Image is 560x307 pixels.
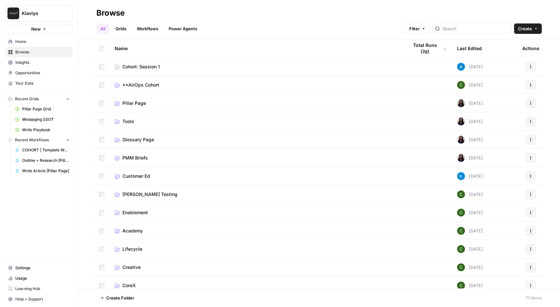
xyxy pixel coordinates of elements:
[522,39,539,57] div: Actions
[96,23,109,34] a: All
[457,245,465,253] img: 14qrvic887bnlg6dzgoj39zarp80
[15,70,70,76] span: Opportunities
[122,282,136,289] span: CoreX
[22,158,70,163] span: Outline + Research [Pillar Page]
[122,264,141,271] span: Creative
[405,23,430,34] button: Filter
[457,154,483,162] div: [DATE]
[122,173,150,179] span: Customer Ed
[22,147,70,153] span: COHORT | Template Workflow
[115,100,398,106] a: Pillar Page
[457,154,465,162] img: rox323kbkgutb4wcij4krxobkpon
[525,295,542,301] div: 71 Items
[457,209,465,216] img: 14qrvic887bnlg6dzgoj39zarp80
[115,155,398,161] a: PMM Briefs
[115,209,398,216] a: Enablement
[457,227,483,235] div: [DATE]
[115,118,398,125] a: Tools
[122,82,159,88] span: **AirOps Cohort
[115,173,398,179] a: Customer Ed
[122,191,177,198] span: [PERSON_NAME] Testing
[112,23,130,34] a: Grids
[122,209,148,216] span: Enablement
[122,228,143,234] span: Academy
[518,25,532,32] span: Create
[457,263,465,271] img: 14qrvic887bnlg6dzgoj39zarp80
[15,60,70,65] span: Insights
[5,284,73,294] a: Learning Hub
[122,155,148,161] span: PMM Briefs
[115,136,398,143] a: Glossary Page
[5,263,73,273] a: Settings
[442,25,509,32] input: Search
[15,80,70,86] span: Your Data
[457,63,465,71] img: o3cqybgnmipr355j8nz4zpq1mc6x
[457,136,483,144] div: [DATE]
[15,39,70,45] span: Home
[457,190,465,198] img: 14qrvic887bnlg6dzgoj39zarp80
[457,172,465,180] img: zdhmu8j9dpt46ofesn2i0ad6n35e
[457,172,483,180] div: [DATE]
[5,57,73,68] a: Insights
[15,49,70,55] span: Browse
[15,137,49,143] span: Recent Workflows
[457,63,483,71] div: [DATE]
[115,228,398,234] a: Academy
[106,295,134,301] span: Create Folder
[122,100,146,106] span: Pillar Page
[5,135,73,145] button: Recent Workflows
[5,24,73,34] button: New
[457,39,482,57] div: Last Edited
[514,23,542,34] button: Create
[457,245,483,253] div: [DATE]
[457,227,465,235] img: 14qrvic887bnlg6dzgoj39zarp80
[5,68,73,78] a: Opportunities
[115,264,398,271] a: Creative
[165,23,201,34] a: Power Agents
[15,96,39,102] span: Recent Grids
[22,168,70,174] span: Write Article [Pillar Page]
[12,114,73,125] a: Messaging SSOT
[15,265,70,271] span: Settings
[12,125,73,135] a: Write Playbook
[12,104,73,114] a: Pillar Page Grid
[22,127,70,133] span: Write Playbook
[115,191,398,198] a: [PERSON_NAME] Testing
[12,145,73,155] a: COHORT | Template Workflow
[15,296,70,302] span: Help + Support
[457,282,465,289] img: 14qrvic887bnlg6dzgoj39zarp80
[22,106,70,112] span: Pillar Page Grid
[122,63,160,70] span: Cohort: Session 1
[457,81,465,89] img: 14qrvic887bnlg6dzgoj39zarp80
[5,78,73,89] a: Your Data
[115,282,398,289] a: CoreX
[457,136,465,144] img: rox323kbkgutb4wcij4krxobkpon
[133,23,162,34] a: Workflows
[408,39,447,57] div: Total Runs (7d)
[5,47,73,57] a: Browse
[457,282,483,289] div: [DATE]
[457,263,483,271] div: [DATE]
[457,190,483,198] div: [DATE]
[12,155,73,166] a: Outline + Research [Pillar Page]
[122,136,154,143] span: Glossary Page
[12,166,73,176] a: Write Article [Pillar Page]
[457,81,483,89] div: [DATE]
[115,82,398,88] a: **AirOps Cohort
[115,39,398,57] div: Name
[7,7,19,19] img: Klaviyo Logo
[22,10,61,17] span: Klaviyo
[5,94,73,104] button: Recent Grids
[5,5,73,21] button: Workspace: Klaviyo
[5,36,73,47] a: Home
[15,275,70,281] span: Usage
[122,246,142,252] span: Lifecycle
[457,118,465,125] img: rox323kbkgutb4wcij4krxobkpon
[96,8,125,18] div: Browse
[122,118,134,125] span: Tools
[5,273,73,284] a: Usage
[31,26,41,32] span: New
[5,294,73,304] button: Help + Support
[115,246,398,252] a: Lifecycle
[22,117,70,122] span: Messaging SSOT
